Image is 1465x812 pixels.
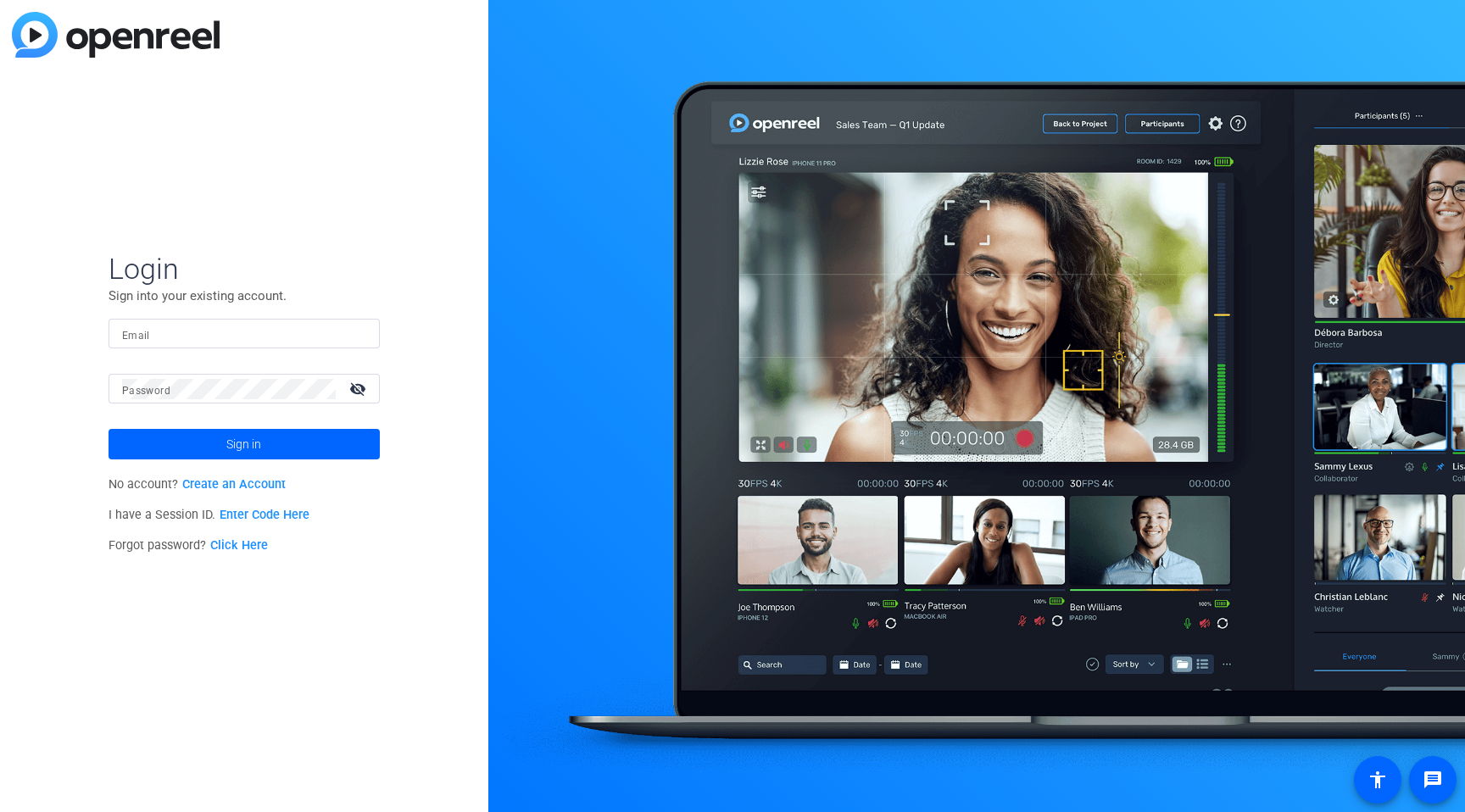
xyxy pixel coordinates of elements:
mat-icon: message [1423,770,1443,790]
span: Sign in [226,423,261,465]
mat-icon: visibility_off [339,376,380,401]
span: I have a Session ID. [109,508,309,522]
mat-label: Email [122,330,150,342]
a: Create an Account [182,477,286,492]
mat-icon: accessibility [1368,770,1388,790]
input: Enter Email Address [122,324,366,344]
img: blue-gradient.svg [12,12,220,58]
span: Login [109,251,380,286]
p: Sign into your existing account. [109,286,380,305]
a: Enter Code Here [220,508,309,522]
span: No account? [109,477,286,492]
a: Click Here [210,538,268,553]
span: Forgot password? [109,538,268,553]
mat-label: Password [122,385,170,397]
button: Sign in [109,429,380,459]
